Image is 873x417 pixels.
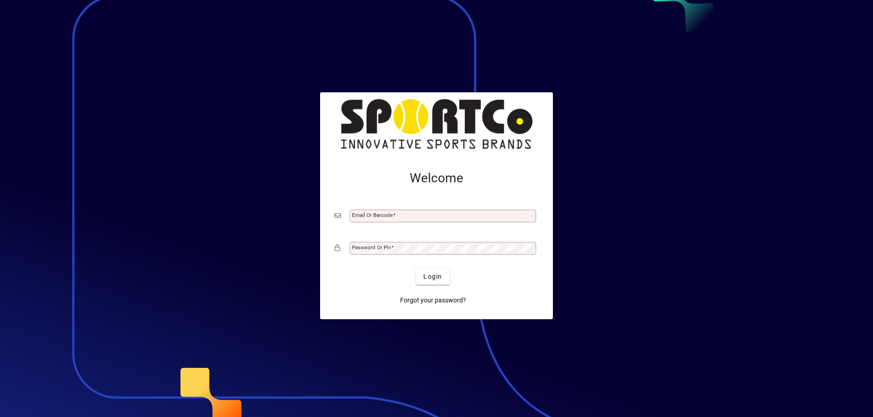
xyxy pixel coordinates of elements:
[400,296,466,305] span: Forgot your password?
[396,292,470,308] a: Forgot your password?
[416,268,449,285] button: Login
[352,212,393,218] mat-label: Email or Barcode
[335,171,538,186] h2: Welcome
[352,244,391,251] mat-label: Password or Pin
[423,272,442,281] span: Login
